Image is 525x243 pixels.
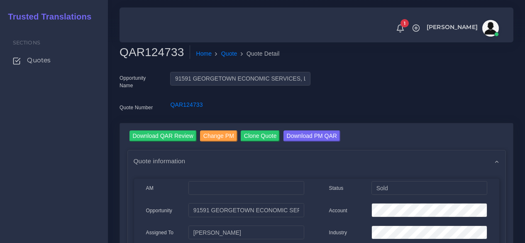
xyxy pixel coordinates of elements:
label: Opportunity Name [120,74,158,89]
label: AM [146,184,154,192]
span: [PERSON_NAME] [427,24,478,30]
input: Change PM [200,130,237,142]
a: Trusted Translations [2,10,91,24]
span: Quotes [27,56,51,65]
input: Clone Quote [241,130,280,142]
a: 1 [393,24,408,33]
span: Quote information [134,156,186,166]
input: Download QAR Review [129,130,197,142]
label: Account [329,207,347,214]
span: Sections [13,39,40,46]
a: Quotes [6,52,102,69]
a: Home [196,49,212,58]
label: Assigned To [146,229,174,236]
label: Opportunity [146,207,173,214]
h2: Trusted Translations [2,12,91,22]
a: Quote [221,49,237,58]
div: Quote information [128,150,505,172]
label: Quote Number [120,104,153,111]
label: Industry [329,229,347,236]
label: Status [329,184,344,192]
span: 1 [400,19,409,27]
li: Quote Detail [237,49,280,58]
h2: QAR124733 [120,45,190,59]
a: QAR124733 [170,101,203,108]
input: Download PM QAR [283,130,340,142]
a: [PERSON_NAME]avatar [422,20,502,37]
img: avatar [482,20,499,37]
input: pm [188,226,304,240]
